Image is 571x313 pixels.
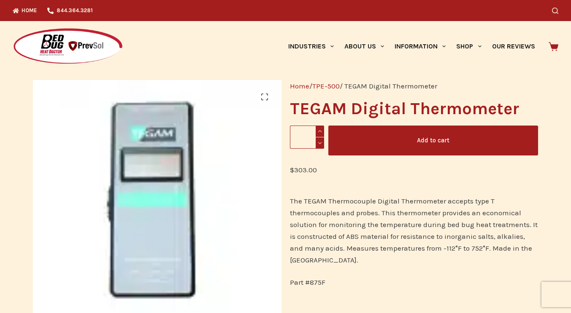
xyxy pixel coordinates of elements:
nav: Breadcrumb [290,80,539,92]
a: Our Reviews [487,21,540,72]
a: TEGAM Digital Thermometer [33,199,281,207]
a: View full-screen image gallery [256,88,273,105]
p: The TEGAM Thermocouple Digital Thermometer accepts type T thermocouples and probes. This thermome... [290,195,539,266]
h1: TEGAM Digital Thermometer [290,100,539,117]
a: Home [290,82,309,90]
bdi: 303.00 [290,166,317,174]
a: TPE-500 [312,82,340,90]
a: About Us [339,21,389,72]
button: Add to cart [328,126,538,155]
button: Search [552,8,558,14]
img: Prevsol/Bed Bug Heat Doctor [13,28,123,65]
span: $ [290,166,294,174]
nav: Primary [283,21,540,72]
a: Shop [451,21,487,72]
input: Product quantity [290,126,325,149]
p: Part #875F [290,276,539,288]
a: Information [390,21,451,72]
a: Industries [283,21,339,72]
